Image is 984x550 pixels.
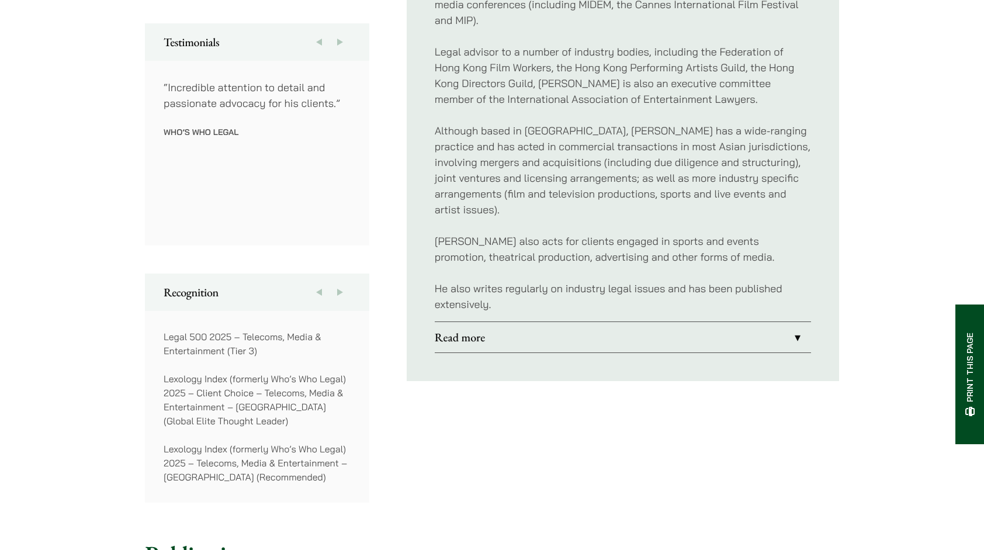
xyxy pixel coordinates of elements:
[435,123,811,217] p: Although based in [GEOGRAPHIC_DATA], [PERSON_NAME] has a wide-ranging practice and has acted in c...
[164,330,351,358] p: Legal 500 2025 – Telecoms, Media & Entertainment (Tier 3)
[435,281,811,312] p: He also writes regularly on industry legal issues and has been published extensively.
[330,274,351,311] button: Next
[164,285,351,299] h2: Recognition
[164,442,351,484] p: Lexology Index (formerly Who’s Who Legal) 2025 – Telecoms, Media & Entertainment – [GEOGRAPHIC_DA...
[164,79,351,111] p: “Incredible attention to detail and passionate advocacy for his clients.”
[309,23,330,61] button: Previous
[164,35,351,49] h2: Testimonials
[435,44,811,107] p: Legal advisor to a number of industry bodies, including the Federation of Hong Kong Film Workers,...
[435,322,811,352] a: Read more
[435,233,811,265] p: [PERSON_NAME] also acts for clients engaged in sports and events promotion, theatrical production...
[309,274,330,311] button: Previous
[330,23,351,61] button: Next
[164,372,351,428] p: Lexology Index (formerly Who’s Who Legal) 2025 – Client Choice – Telecoms, Media & Entertainment ...
[164,127,351,137] p: Who’s Who Legal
